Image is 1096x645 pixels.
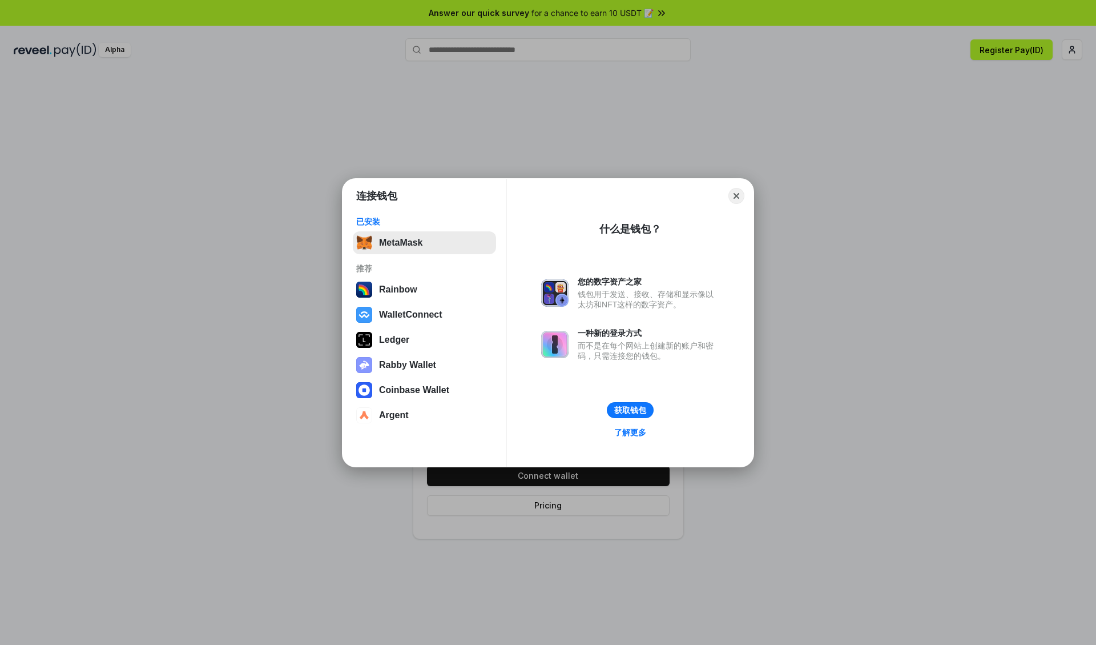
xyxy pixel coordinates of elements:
[353,328,496,351] button: Ledger
[379,410,409,420] div: Argent
[356,217,493,227] div: 已安装
[607,402,654,418] button: 获取钱包
[379,335,409,345] div: Ledger
[356,332,372,348] img: svg+xml,%3Csvg%20xmlns%3D%22http%3A%2F%2Fwww.w3.org%2F2000%2Fsvg%22%20width%3D%2228%22%20height%3...
[356,189,397,203] h1: 连接钱包
[379,238,422,248] div: MetaMask
[379,360,436,370] div: Rabby Wallet
[353,404,496,427] button: Argent
[379,285,417,295] div: Rainbow
[379,310,442,320] div: WalletConnect
[607,425,653,440] a: 了解更多
[614,427,646,438] div: 了解更多
[599,222,661,236] div: 什么是钱包？
[541,331,569,358] img: svg+xml,%3Csvg%20xmlns%3D%22http%3A%2F%2Fwww.w3.org%2F2000%2Fsvg%22%20fill%3D%22none%22%20viewBox...
[379,385,449,395] div: Coinbase Wallet
[614,405,646,415] div: 获取钱包
[353,303,496,326] button: WalletConnect
[356,307,372,323] img: svg+xml,%3Csvg%20width%3D%2228%22%20height%3D%2228%22%20viewBox%3D%220%200%2028%2028%22%20fill%3D...
[356,263,493,274] div: 推荐
[578,340,719,361] div: 而不是在每个网站上创建新的账户和密码，只需连接您的钱包。
[578,277,719,287] div: 您的数字资产之家
[353,354,496,376] button: Rabby Wallet
[578,328,719,338] div: 一种新的登录方式
[356,235,372,251] img: svg+xml,%3Csvg%20fill%3D%22none%22%20height%3D%2233%22%20viewBox%3D%220%200%2035%2033%22%20width%...
[356,382,372,398] img: svg+xml,%3Csvg%20width%3D%2228%22%20height%3D%2228%22%20viewBox%3D%220%200%2028%2028%22%20fill%3D...
[353,278,496,301] button: Rainbow
[578,289,719,310] div: 钱包用于发送、接收、存储和显示像以太坊和NFT这样的数字资产。
[356,282,372,298] img: svg+xml,%3Csvg%20width%3D%22120%22%20height%3D%22120%22%20viewBox%3D%220%200%20120%20120%22%20fil...
[353,231,496,254] button: MetaMask
[541,279,569,307] img: svg+xml,%3Csvg%20xmlns%3D%22http%3A%2F%2Fwww.w3.org%2F2000%2Fsvg%22%20fill%3D%22none%22%20viewBox...
[728,188,744,204] button: Close
[356,357,372,373] img: svg+xml,%3Csvg%20xmlns%3D%22http%3A%2F%2Fwww.w3.org%2F2000%2Fsvg%22%20fill%3D%22none%22%20viewBox...
[356,407,372,423] img: svg+xml,%3Csvg%20width%3D%2228%22%20height%3D%2228%22%20viewBox%3D%220%200%2028%2028%22%20fill%3D...
[353,379,496,402] button: Coinbase Wallet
